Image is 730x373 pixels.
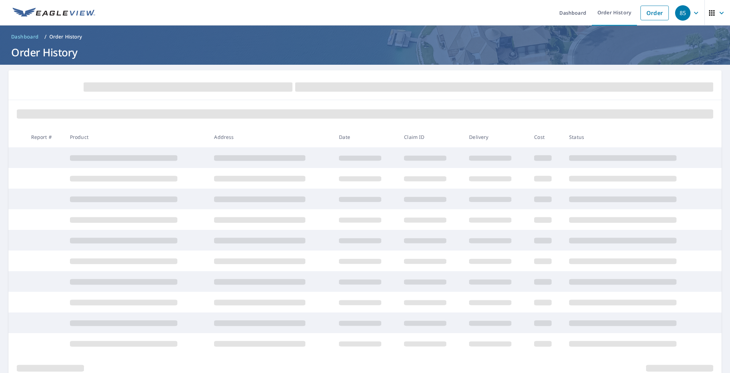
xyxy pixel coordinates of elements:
span: Dashboard [11,33,39,40]
p: Order History [49,33,82,40]
th: Product [64,127,209,147]
th: Status [564,127,708,147]
th: Cost [529,127,564,147]
a: Dashboard [8,31,42,42]
th: Report # [26,127,64,147]
div: 85 [675,5,690,21]
nav: breadcrumb [8,31,722,42]
a: Order [640,6,669,20]
h1: Order History [8,45,722,59]
th: Delivery [463,127,529,147]
th: Date [333,127,398,147]
th: Address [208,127,333,147]
li: / [44,33,47,41]
th: Claim ID [398,127,463,147]
img: EV Logo [13,8,95,18]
